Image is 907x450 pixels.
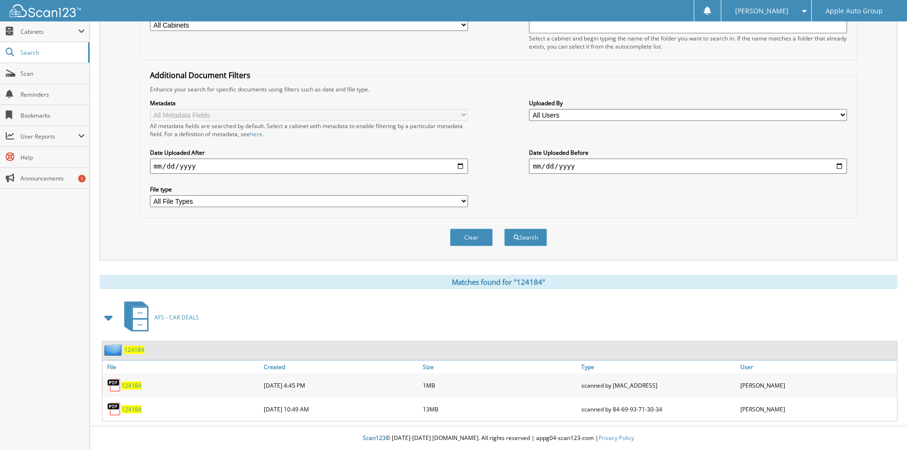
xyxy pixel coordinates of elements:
[735,8,788,14] span: [PERSON_NAME]
[20,153,85,161] span: Help
[738,360,897,373] a: User
[107,402,121,416] img: PDF.png
[124,346,144,354] a: 124184
[579,400,738,419] div: scanned by 84-69-93-71-30-34
[261,376,420,395] div: [DATE] 4:45 PM
[579,376,738,395] div: scanned by [MAC_ADDRESS]
[363,434,386,442] span: Scan123
[20,70,85,78] span: Scan
[102,360,261,373] a: File
[107,378,121,392] img: PDF.png
[859,404,907,450] iframe: Chat Widget
[121,405,141,413] a: 124184
[104,344,124,356] img: folder2.png
[420,400,579,419] div: 13MB
[579,360,738,373] a: Type
[100,275,897,289] div: Matches found for "124184"
[529,149,847,157] label: Date Uploaded Before
[450,229,493,246] button: Clear
[20,174,85,182] span: Announcements
[150,185,468,193] label: File type
[150,122,468,138] div: All metadata fields are searched by default. Select a cabinet with metadata to enable filtering b...
[529,99,847,107] label: Uploaded By
[10,4,81,17] img: scan123-logo-white.svg
[119,299,199,336] a: AFS - CAR DEALS
[529,159,847,174] input: end
[420,360,579,373] a: Size
[20,132,78,140] span: User Reports
[738,376,897,395] div: [PERSON_NAME]
[826,8,883,14] span: Apple Auto Group
[145,70,255,80] legend: Additional Document Filters
[121,381,141,390] a: 124184
[20,111,85,120] span: Bookmarks
[150,149,468,157] label: Date Uploaded After
[20,28,78,36] span: Cabinets
[738,400,897,419] div: [PERSON_NAME]
[150,99,468,107] label: Metadata
[78,175,86,182] div: 1
[504,229,547,246] button: Search
[261,360,420,373] a: Created
[598,434,634,442] a: Privacy Policy
[529,34,847,50] div: Select a cabinet and begin typing the name of the folder you want to search in. If the name match...
[154,313,199,321] span: AFS - CAR DEALS
[150,159,468,174] input: start
[261,400,420,419] div: [DATE] 10:49 AM
[420,376,579,395] div: 1MB
[250,130,262,138] a: here
[90,427,907,450] div: © [DATE]-[DATE] [DOMAIN_NAME]. All rights reserved | appg04-scan123-com |
[20,49,83,57] span: Search
[20,90,85,99] span: Reminders
[145,85,852,93] div: Enhance your search for specific documents using filters such as date and file type.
